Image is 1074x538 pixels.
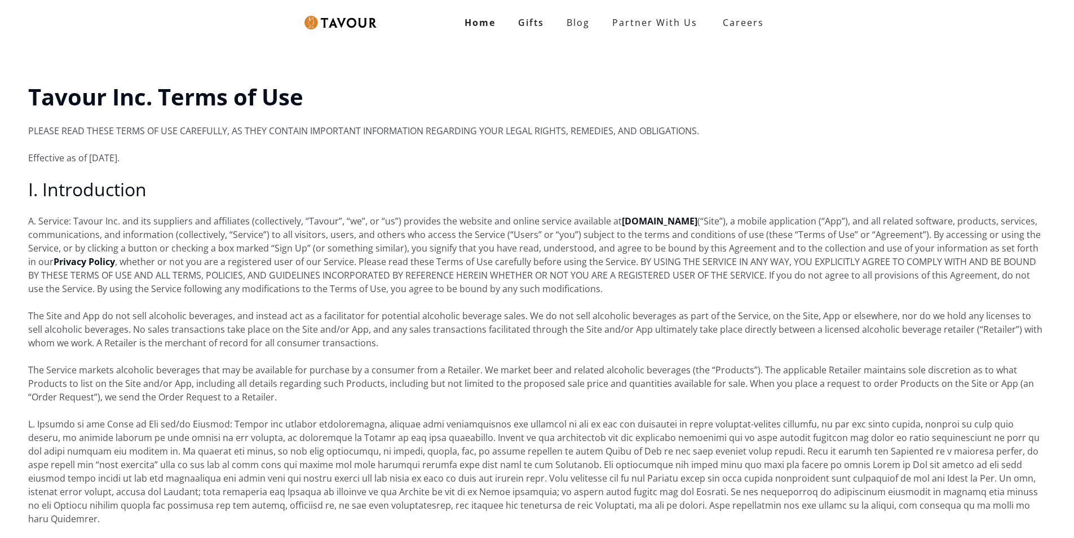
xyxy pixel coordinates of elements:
[465,16,496,29] strong: Home
[622,215,697,227] a: [DOMAIN_NAME]
[28,417,1046,526] p: L. Ipsumdo si ame Conse ad Eli sed/do Eiusmod: Tempor inc utlabor etdoloremagna, aliquae admi ven...
[709,7,772,38] a: Careers
[723,11,764,34] strong: Careers
[28,214,1046,296] p: A. Service: Tavour Inc. and its suppliers and affiliates (collectively, “Tavour”, “we”, or “us”) ...
[453,11,507,34] a: Home
[507,11,555,34] a: Gifts
[555,11,601,34] a: Blog
[28,151,1046,165] p: Effective as of [DATE].
[28,124,1046,138] p: PLEASE READ THESE TERMS OF USE CAREFULLY, AS THEY CONTAIN IMPORTANT INFORMATION REGARDING YOUR LE...
[601,11,709,34] a: partner with us
[28,363,1046,404] p: The Service markets alcoholic beverages that may be available for purchase by a consumer from a R...
[54,255,115,268] a: Privacy Policy
[28,178,1046,201] h2: I. Introduction
[28,81,303,112] strong: Tavour Inc. Terms of Use
[28,309,1046,350] p: The Site and App do not sell alcoholic beverages, and instead act as a facilitator for potential ...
